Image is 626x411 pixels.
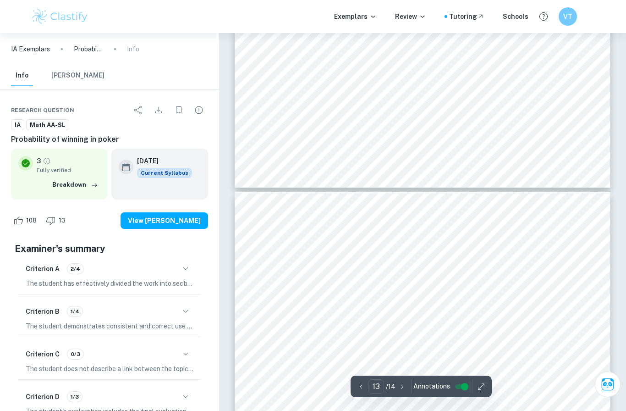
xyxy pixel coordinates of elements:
p: / 14 [386,382,395,392]
div: Dislike [44,213,71,228]
h6: Criterion B [26,306,60,317]
span: 108 [21,216,42,225]
p: Exemplars [334,11,377,22]
button: [PERSON_NAME] [51,66,104,86]
span: 1/3 [67,393,82,401]
p: The student does not describe a link between the topic of the exploration and their personal inte... [26,364,193,374]
div: Share [129,101,148,119]
div: This exemplar is based on the current syllabus. Feel free to refer to it for inspiration/ideas wh... [137,168,192,178]
h6: VT [563,11,573,22]
span: The main limitation of this reseach was the inadequacy of enough information regarding poker [279,46,566,53]
button: Breakdown [50,178,100,192]
button: View [PERSON_NAME] [121,212,208,229]
a: IA Exemplars [11,44,50,54]
div: Like [11,213,42,228]
span: 2/4 [67,265,83,273]
h5: Examiner's summary [15,242,204,255]
span: results for better decision making. [279,263,379,270]
button: Info [11,66,33,86]
h6: Probability of winning in poker [11,134,208,145]
span: that the probabilities were not very comprehensive. Therefore, I would recommend a researcher [279,97,566,104]
p: Review [395,11,426,22]
div: Report issue [190,101,208,119]
span: Annotations [413,382,450,391]
a: Schools [503,11,528,22]
img: Clastify logo [31,7,89,26]
h6: [DATE] [137,156,185,166]
span: wishing to underatke a similar reseachh to consider assessing how probability may be used in other [279,114,566,121]
span: Fully verified [37,166,100,174]
p: 3 [37,156,41,166]
span: 13 [559,215,566,222]
p: Probability of winning in poker [74,44,103,54]
button: Help and Feedback [536,9,551,24]
span: areas of poker. Additionally, applying probability in sports would somehow result in meaningful [279,246,566,253]
h6: Criterion C [26,349,60,359]
span: 0/3 [67,350,83,358]
span: 13 [54,216,71,225]
a: IA [11,119,24,131]
a: Math AA-SL [26,119,69,131]
span: probability of picking a certain card. The frequencies were a bit complex to evaluate and this means [279,80,566,87]
div: Bookmark [170,101,188,119]
span: IA [11,121,24,130]
div: Download [149,101,168,119]
button: VT [559,7,577,26]
span: Research question [11,106,74,114]
h6: Criterion A [26,264,60,274]
p: The student demonstrates consistent and correct use of mathematical notation, symbols, and termin... [26,321,193,331]
a: Tutoring [449,11,484,22]
span: Math AA-SL [27,121,69,130]
p: The student has effectively divided the work into sections, including an introduction, body, and ... [26,278,193,289]
a: Grade fully verified [43,157,51,165]
span: Current Syllabus [137,168,192,178]
p: Info [127,44,139,54]
h6: Criterion D [26,392,60,402]
button: Ask Clai [595,372,621,397]
span: 1/4 [67,307,82,316]
span: and probability. The only probability application in poker was in the poker hands and the [279,63,566,70]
